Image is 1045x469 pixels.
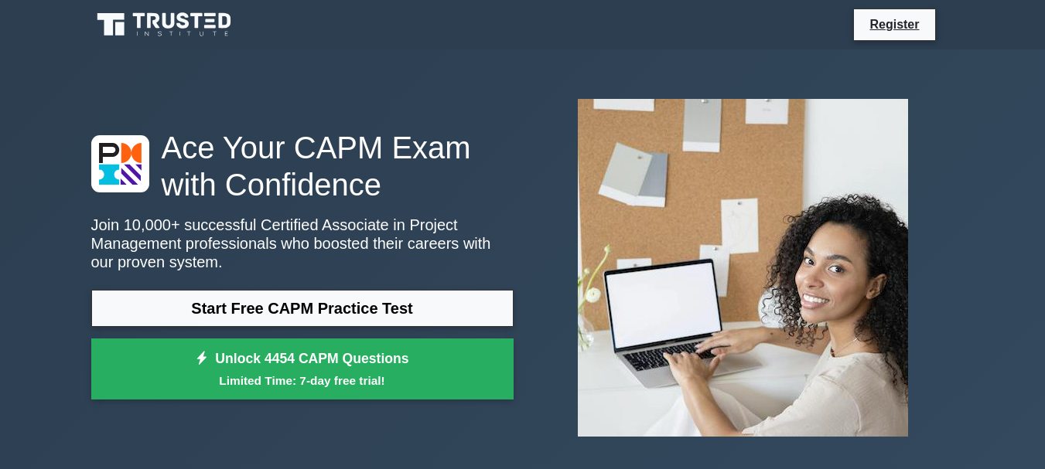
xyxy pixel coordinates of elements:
[91,129,514,203] h1: Ace Your CAPM Exam with Confidence
[91,216,514,271] p: Join 10,000+ successful Certified Associate in Project Management professionals who boosted their...
[860,15,928,34] a: Register
[91,290,514,327] a: Start Free CAPM Practice Test
[111,372,494,389] small: Limited Time: 7-day free trial!
[91,338,514,400] a: Unlock 4454 CAPM QuestionsLimited Time: 7-day free trial!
